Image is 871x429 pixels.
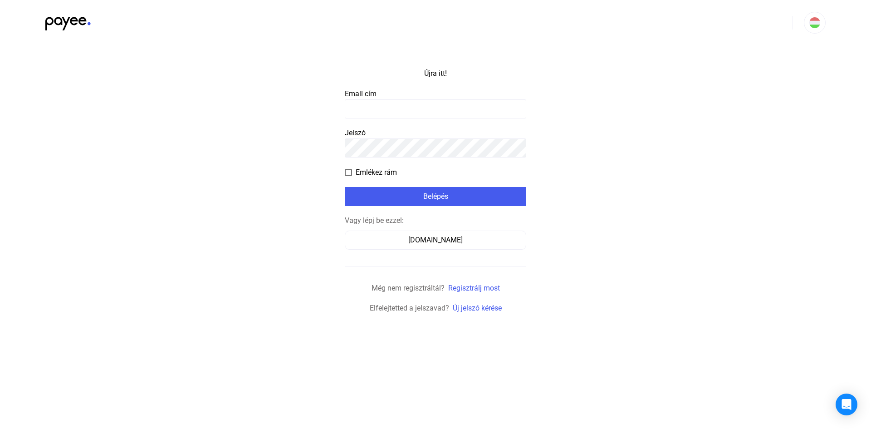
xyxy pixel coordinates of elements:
font: Email cím [345,89,377,98]
font: [DOMAIN_NAME] [408,236,463,244]
a: [DOMAIN_NAME] [345,236,526,244]
font: Jelszó [345,128,366,137]
img: black-payee-blue-dot.svg [45,12,91,30]
a: Regisztrálj most [448,284,500,292]
font: Emlékez rám [356,168,397,177]
font: Még nem regisztráltál? [372,284,445,292]
font: Újra itt! [424,69,447,78]
button: HU [804,12,826,34]
div: Intercom Messenger megnyitása [836,394,857,415]
button: Belépés [345,187,526,206]
font: Vagy lépj be ezzel: [345,216,404,225]
img: HU [809,17,820,28]
font: Elfelejtetted a jelszavad? [370,304,449,312]
font: Belépés [423,192,448,201]
a: Új jelszó kérése [453,304,502,312]
button: [DOMAIN_NAME] [345,231,526,250]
